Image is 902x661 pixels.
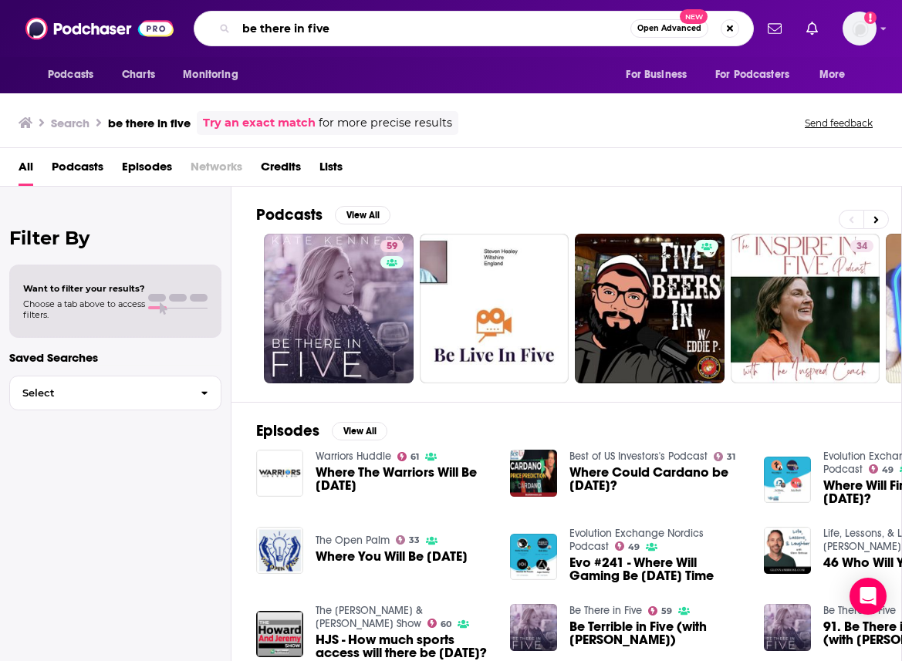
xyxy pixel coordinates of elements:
img: HJS - How much sports access will there be in five years? [256,611,303,658]
button: open menu [37,60,113,89]
span: For Podcasters [715,64,789,86]
a: Show notifications dropdown [800,15,824,42]
a: Where The Warriors Will Be In Five Years [316,466,492,492]
a: 33 [396,535,421,545]
a: 59 [648,606,673,615]
a: The Open Palm [316,534,390,547]
button: View All [332,422,387,440]
a: 31 [714,452,736,461]
button: Send feedback [800,116,877,130]
a: Where You Will Be In Five Years [316,550,468,563]
span: Choose a tab above to access filters. [23,298,145,320]
button: open menu [809,60,865,89]
span: Where Could Cardano be [DATE]? [569,466,745,492]
img: 91. Be There in Five on Paper (with Grace Atwood & Becca Freeman) [764,604,811,651]
span: Monitoring [183,64,238,86]
a: PodcastsView All [256,205,390,224]
input: Search podcasts, credits, & more... [236,16,630,41]
a: All [19,154,33,186]
img: User Profile [843,12,877,46]
a: Lists [319,154,343,186]
span: for more precise results [319,114,452,132]
div: Search podcasts, credits, & more... [194,11,754,46]
a: Evolution Exchange Nordics Podcast [569,527,704,553]
div: Open Intercom Messenger [850,578,887,615]
a: Where Could Cardano be in Five Years? [569,466,745,492]
p: Saved Searches [9,350,221,365]
a: Be Terrible in Five (with Nora McInerny) [569,620,745,646]
img: Be Terrible in Five (with Nora McInerny) [510,604,557,651]
button: View All [335,206,390,224]
button: Open AdvancedNew [630,19,708,38]
a: The Jeremy & Joe Show [316,604,423,630]
button: Select [9,376,221,410]
a: 49 [615,541,640,551]
img: Evo #241 - Where Will Gaming Be In Five Years Time [510,534,557,581]
a: Charts [112,60,164,89]
span: HJS - How much sports access will there be [DATE]? [316,633,492,659]
a: Where Could Cardano be in Five Years? [510,450,557,497]
a: 59 [380,240,404,252]
img: Where You Will Be In Five Years [256,527,303,574]
span: 60 [441,621,451,628]
span: 59 [387,239,397,255]
a: Credits [261,154,301,186]
a: 34 [850,240,873,252]
h3: Search [51,116,90,130]
a: Best of US Investors's Podcast [569,450,708,463]
h2: Episodes [256,421,319,440]
span: Be Terrible in Five (with [PERSON_NAME]) [569,620,745,646]
a: Warriors Huddle [316,450,391,463]
svg: Add a profile image [864,12,877,24]
img: Podchaser - Follow, Share and Rate Podcasts [25,14,174,43]
h2: Podcasts [256,205,323,224]
button: open menu [705,60,812,89]
a: 34 [731,234,880,383]
span: 33 [409,537,420,544]
span: More [819,64,846,86]
span: 59 [661,608,672,615]
span: Logged in as eringalloway [843,12,877,46]
img: Where Will Fintech Be In Five Years? [764,457,811,504]
span: 49 [882,467,894,474]
h2: Filter By [9,227,221,249]
a: Podcasts [52,154,103,186]
span: Select [10,388,188,398]
img: Where The Warriors Will Be In Five Years [256,450,303,497]
img: 46 Who Will You Be in Five Years? [764,527,811,574]
a: 61 [397,452,420,461]
a: Evo #241 - Where Will Gaming Be In Five Years Time [569,556,745,582]
a: 60 [427,619,452,628]
span: Where The Warriors Will Be [DATE] [316,466,492,492]
button: open menu [172,60,258,89]
button: open menu [615,60,706,89]
a: Be There in Five [823,604,896,617]
span: Charts [122,64,155,86]
span: 34 [856,239,867,255]
a: Try an exact match [203,114,316,132]
a: 59 [264,234,414,383]
span: For Business [626,64,687,86]
a: Episodes [122,154,172,186]
span: Podcasts [48,64,93,86]
h3: be there in five [108,116,191,130]
a: EpisodesView All [256,421,387,440]
span: Evo #241 - Where Will Gaming Be [DATE] Time [569,556,745,582]
span: Where You Will Be [DATE] [316,550,468,563]
span: 31 [727,454,735,460]
span: Networks [191,154,242,186]
a: HJS - How much sports access will there be in five years? [316,633,492,659]
span: Want to filter your results? [23,283,145,294]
